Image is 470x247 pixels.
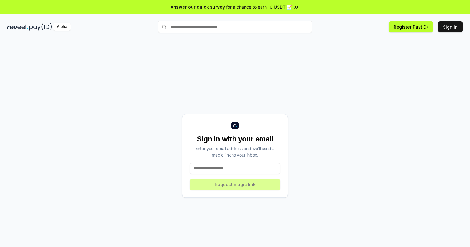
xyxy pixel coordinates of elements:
button: Register Pay(ID) [389,21,433,32]
span: for a chance to earn 10 USDT 📝 [226,4,292,10]
img: pay_id [29,23,52,31]
button: Sign In [438,21,463,32]
img: reveel_dark [7,23,28,31]
span: Answer our quick survey [171,4,225,10]
div: Sign in with your email [190,134,280,144]
div: Enter your email address and we’ll send a magic link to your inbox. [190,145,280,158]
div: Alpha [53,23,71,31]
img: logo_small [231,122,239,129]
